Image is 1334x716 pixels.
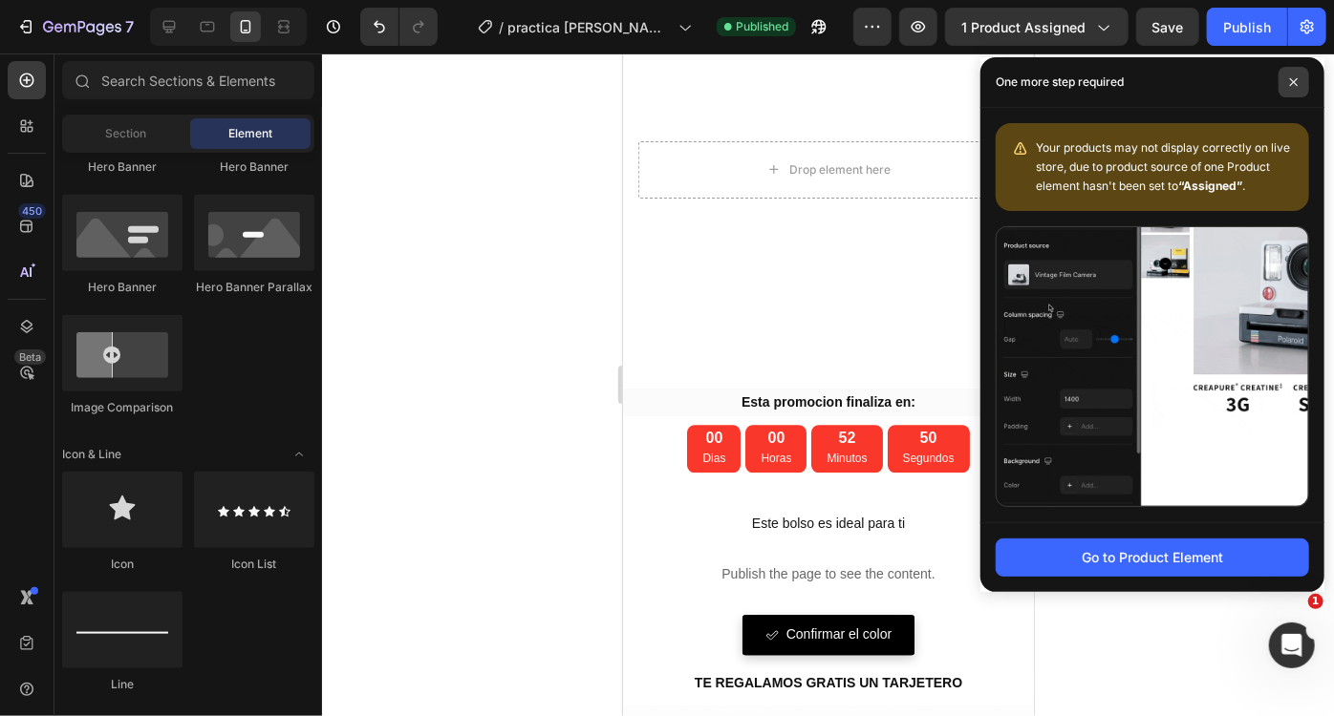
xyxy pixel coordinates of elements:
[499,17,504,37] span: /
[228,125,272,142] span: Element
[62,556,183,573] div: Icon
[62,676,183,693] div: Line
[125,15,134,38] p: 7
[996,73,1124,92] p: One more step required
[1223,17,1271,37] div: Publish
[507,17,671,37] span: practica [PERSON_NAME]
[62,61,314,99] input: Search Sections & Elements
[1136,8,1199,46] button: Save
[945,8,1129,46] button: 1 product assigned
[62,158,183,176] div: Hero Banner
[284,439,314,470] span: Toggle open
[106,125,147,142] span: Section
[1269,622,1315,668] iframe: Intercom live chat
[623,53,1034,716] iframe: Design area
[1178,179,1242,193] b: “Assigned”
[1308,594,1323,609] span: 1
[62,279,183,296] div: Hero Banner
[14,349,46,365] div: Beta
[1082,547,1223,567] div: Go to Product Element
[360,8,438,46] div: Undo/Redo
[996,538,1309,577] button: Go to Product Element
[8,8,142,46] button: 7
[62,399,183,416] div: Image Comparison
[18,203,46,219] div: 450
[1152,19,1184,35] span: Save
[194,158,314,176] div: Hero Banner
[961,17,1086,37] span: 1 product assigned
[62,446,121,463] span: Icon & Line
[1036,140,1290,193] span: Your products may not display correctly on live store, due to product source of one Product eleme...
[194,279,314,296] div: Hero Banner Parallax
[194,556,314,573] div: Icon List
[1207,8,1287,46] button: Publish
[736,18,788,35] span: Published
